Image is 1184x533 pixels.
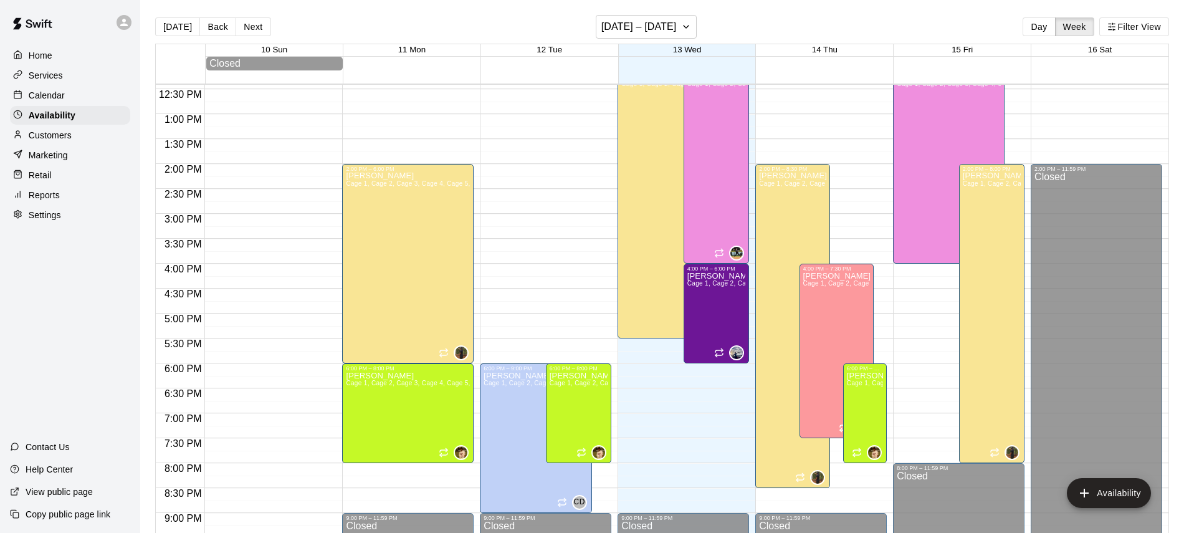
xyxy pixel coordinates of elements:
[161,289,205,299] span: 4:30 PM
[10,106,130,125] a: Availability
[10,86,130,105] a: Calendar
[26,486,93,498] p: View public page
[10,166,130,185] a: Retail
[161,388,205,399] span: 6:30 PM
[10,126,130,145] a: Customers
[893,64,1005,264] div: 12:00 PM – 4:00 PM: Available
[574,496,585,509] span: CD
[439,348,449,358] span: Recurring availability
[346,365,470,372] div: 6:00 PM – 8:00 PM
[29,209,61,221] p: Settings
[29,189,60,201] p: Reports
[346,180,544,187] span: Cage 1, Cage 2, Cage 3, Cage 4, Cage 5, Cage 6, Cage 7, Cage 8
[811,471,824,484] img: Mike Thatcher
[161,139,205,150] span: 1:30 PM
[155,17,200,36] button: [DATE]
[812,45,838,54] button: 14 Thu
[161,438,205,449] span: 7:30 PM
[161,239,205,249] span: 3:30 PM
[199,17,236,36] button: Back
[959,164,1024,463] div: 2:00 PM – 8:00 PM: Available
[1099,17,1169,36] button: Filter View
[897,465,1021,471] div: 8:00 PM – 11:59 PM
[484,365,588,372] div: 6:00 PM – 9:00 PM
[601,18,677,36] h6: [DATE] – [DATE]
[714,248,724,258] span: Recurring availability
[687,280,1023,287] span: Cage 1, Cage 2, Cage 3, Cage 4, Cage 5, Cage 6, Cage 7, Cage 8, Cage 9, Cage 10, Cage 11, Cage 12...
[10,146,130,165] a: Marketing
[593,446,605,459] img: Yareb Martinez
[755,164,830,488] div: 2:00 PM – 8:30 PM: Available
[10,186,130,204] a: Reports
[29,149,68,161] p: Marketing
[576,448,586,458] span: Recurring availability
[810,470,825,485] div: Mike Thatcher
[591,445,606,460] div: Yareb Martinez
[687,266,745,272] div: 4:00 PM – 6:00 PM
[209,58,340,69] div: Closed
[546,363,611,463] div: 6:00 PM – 8:00 PM: Available
[161,463,205,474] span: 8:00 PM
[803,280,875,287] span: Cage 1, Cage 2, Cage 3
[1023,17,1055,36] button: Day
[572,495,587,510] div: Carter Davis
[963,166,1021,172] div: 2:00 PM – 8:00 PM
[26,441,70,453] p: Contact Us
[455,347,467,359] img: Mike Thatcher
[550,380,886,387] span: Cage 1, Cage 2, Cage 3, Cage 4, Cage 5, Cage 6, Cage 7, Cage 8, Cage 9, Cage 10, Cage 11, Cage 12...
[537,45,562,54] button: 12 Tue
[1088,45,1112,54] button: 16 Sat
[1067,478,1151,508] button: add
[684,64,749,264] div: 12:00 PM – 4:00 PM: Available
[484,515,608,521] div: 9:00 PM – 11:59 PM
[847,380,1183,387] span: Cage 1, Cage 2, Cage 3, Cage 4, Cage 5, Cage 6, Cage 7, Cage 8, Cage 9, Cage 10, Cage 11, Cage 12...
[29,169,52,181] p: Retail
[29,89,65,102] p: Calendar
[10,206,130,224] a: Settings
[759,515,883,521] div: 9:00 PM – 11:59 PM
[10,46,130,65] a: Home
[29,69,63,82] p: Services
[990,448,1000,458] span: Recurring availability
[26,508,110,521] p: Copy public page link
[480,363,591,513] div: 6:00 PM – 9:00 PM: Available
[1005,445,1019,460] div: Mike Thatcher
[550,365,608,372] div: 6:00 PM – 8:00 PM
[261,45,287,54] button: 10 Sun
[454,345,469,360] div: Mike Thatcher
[342,363,474,463] div: 6:00 PM – 8:00 PM: Available
[952,45,973,54] button: 15 Fri
[557,497,567,507] span: Recurring availability
[684,264,749,363] div: 4:00 PM – 6:00 PM: Available
[454,445,469,460] div: Yareb Martinez
[730,247,743,259] img: Kendall Bentley
[161,488,205,499] span: 8:30 PM
[29,129,72,142] p: Customers
[455,446,467,459] img: Yareb Martinez
[868,446,881,459] img: Yareb Martinez
[730,347,743,359] img: Wells Jones
[398,45,426,54] button: 11 Mon
[161,413,205,424] span: 7:00 PM
[484,380,682,387] span: Cage 1, Cage 2, Cage 3, Cage 4, Cage 5, Cage 6, Cage 7, Cage 8
[673,45,702,54] button: 13 Wed
[963,180,1161,187] span: Cage 1, Cage 2, Cage 3, Cage 4, Cage 5, Cage 6, Cage 7, Cage 8
[1034,166,1158,172] div: 2:00 PM – 11:59 PM
[10,66,130,85] a: Services
[803,266,871,272] div: 4:00 PM – 7:30 PM
[161,114,205,125] span: 1:00 PM
[800,264,874,438] div: 4:00 PM – 7:30 PM: Available
[161,513,205,524] span: 9:00 PM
